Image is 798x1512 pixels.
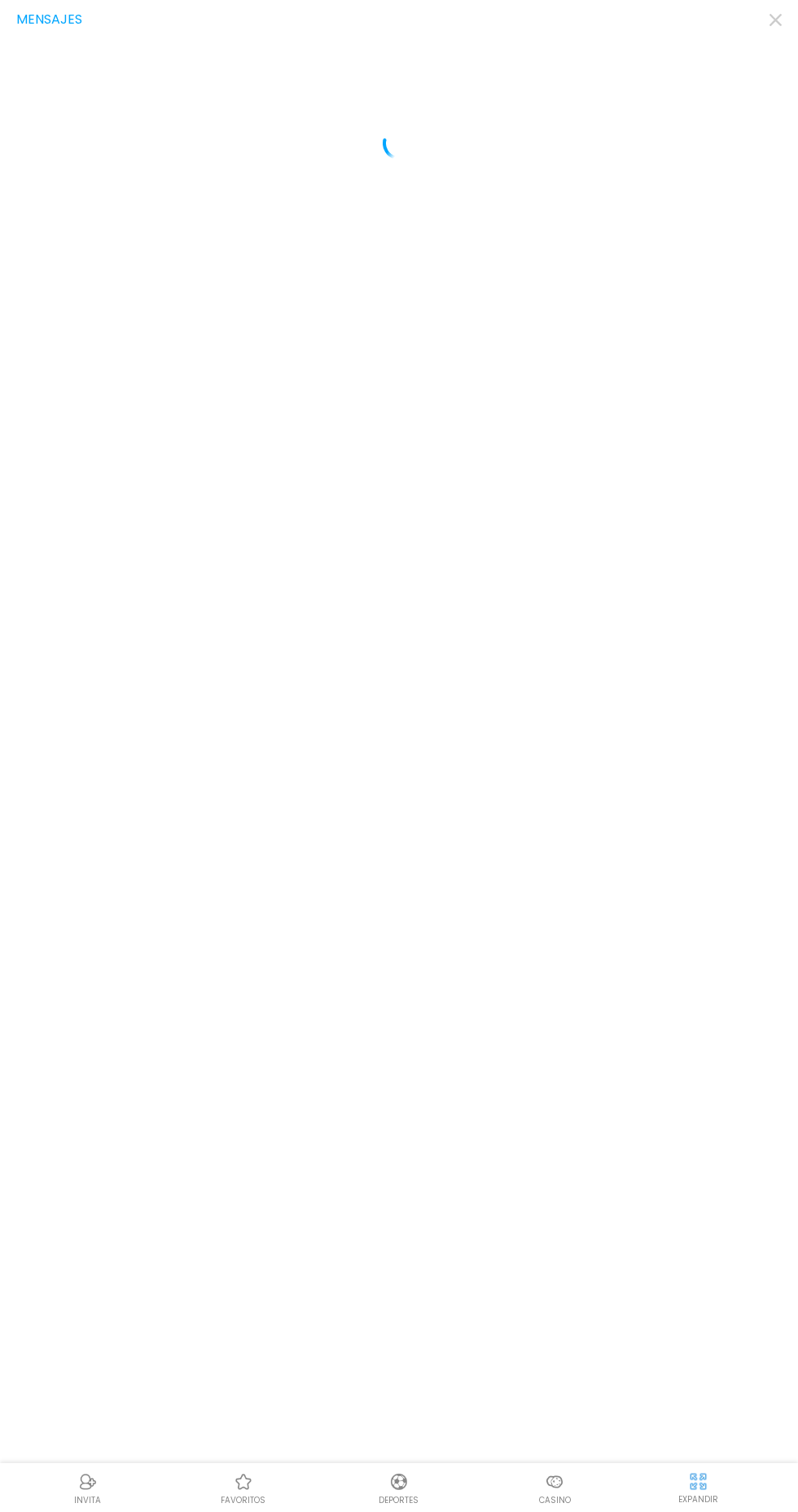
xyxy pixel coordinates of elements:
[539,1494,571,1506] p: Casino
[221,1494,265,1506] p: favoritos
[545,1472,564,1492] img: Casino
[16,10,782,29] div: Mensajes
[78,1472,98,1492] img: Referral
[688,1471,708,1492] img: hide
[379,1494,419,1506] p: Deportes
[678,1493,718,1505] p: EXPANDIR
[321,1470,476,1506] a: DeportesDeportesDeportes
[389,1472,409,1492] img: Deportes
[234,1472,253,1492] img: Casino Favoritos
[477,1470,633,1506] a: CasinoCasinoCasino
[10,1470,165,1506] a: ReferralReferralINVITA
[165,1470,321,1506] a: Casino FavoritosCasino Favoritosfavoritos
[74,1494,101,1506] p: INVITA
